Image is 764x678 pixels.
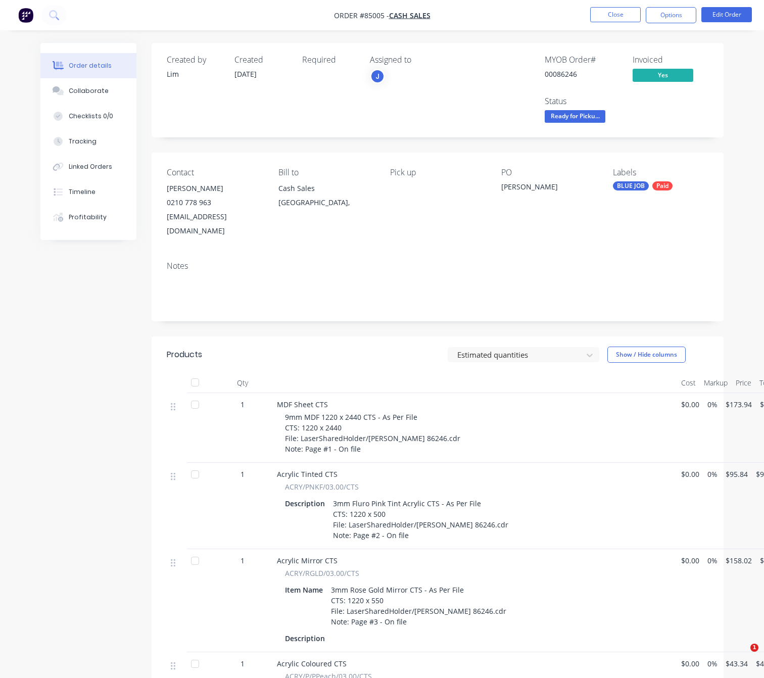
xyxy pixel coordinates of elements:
[681,555,699,566] span: $0.00
[69,213,107,222] div: Profitability
[40,104,136,129] button: Checklists 0/0
[285,583,327,597] div: Item Name
[285,412,460,454] span: 9mm MDF 1220 x 2440 CTS - As Per File CTS: 1220 x 2440 File: LaserSharedHolder/[PERSON_NAME] 8624...
[389,11,431,20] a: Cash Sales
[285,568,359,578] span: ACRY/RGLD/03.00/CTS
[167,261,708,271] div: Notes
[590,7,641,22] button: Close
[545,69,620,79] div: 00086246
[327,583,510,629] div: 3mm Rose Gold Mirror CTS - As Per File CTS: 1220 x 550 File: LaserSharedHolder/[PERSON_NAME] 8624...
[545,110,605,123] span: Ready for Picku...
[707,555,718,566] span: 0%
[278,181,374,214] div: Cash Sales[GEOGRAPHIC_DATA],
[700,373,732,393] div: Markup
[646,7,696,23] button: Options
[613,168,708,177] div: Labels
[726,658,748,669] span: $43.34
[40,154,136,179] button: Linked Orders
[277,659,347,668] span: Acrylic Coloured CTS
[277,400,328,409] span: MDF Sheet CTS
[277,469,338,479] span: Acrylic Tinted CTS
[69,86,109,95] div: Collaborate
[69,61,112,70] div: Order details
[40,205,136,230] button: Profitability
[726,469,748,479] span: $95.84
[370,69,385,84] button: J
[285,496,329,511] div: Description
[329,496,512,543] div: 3mm Fluro Pink Tint Acrylic CTS - As Per File CTS: 1220 x 500 File: LaserSharedHolder/[PERSON_NAM...
[726,399,752,410] span: $173.94
[167,69,222,79] div: Lim
[278,168,374,177] div: Bill to
[501,181,597,196] div: [PERSON_NAME]
[40,129,136,154] button: Tracking
[681,399,699,410] span: $0.00
[40,179,136,205] button: Timeline
[241,469,245,479] span: 1
[167,55,222,65] div: Created by
[633,69,693,81] span: Yes
[613,181,649,190] div: BLUE JOB
[278,196,374,210] div: [GEOGRAPHIC_DATA],
[652,181,673,190] div: Paid
[732,373,755,393] div: Price
[234,55,290,65] div: Created
[241,555,245,566] span: 1
[545,55,620,65] div: MYOB Order #
[241,399,245,410] span: 1
[212,373,273,393] div: Qty
[726,555,752,566] span: $158.02
[167,181,262,238] div: [PERSON_NAME]0210 778 963[EMAIL_ADDRESS][DOMAIN_NAME]
[701,7,752,22] button: Edit Order
[681,658,699,669] span: $0.00
[707,399,718,410] span: 0%
[278,181,374,196] div: Cash Sales
[285,481,359,492] span: ACRY/PNKF/03.00/CTS
[40,53,136,78] button: Order details
[285,631,329,646] div: Description
[18,8,33,23] img: Factory
[750,644,758,652] span: 1
[730,644,754,668] iframe: Intercom live chat
[167,210,262,238] div: [EMAIL_ADDRESS][DOMAIN_NAME]
[302,55,358,65] div: Required
[677,373,700,393] div: Cost
[69,187,96,197] div: Timeline
[545,96,620,106] div: Status
[40,78,136,104] button: Collaborate
[167,181,262,196] div: [PERSON_NAME]
[241,658,245,669] span: 1
[69,112,113,121] div: Checklists 0/0
[167,349,202,361] div: Products
[607,347,686,363] button: Show / Hide columns
[633,55,708,65] div: Invoiced
[501,168,597,177] div: PO
[334,11,389,20] span: Order #85005 -
[69,137,97,146] div: Tracking
[681,469,699,479] span: $0.00
[390,168,486,177] div: Pick up
[277,556,338,565] span: Acrylic Mirror CTS
[69,162,112,171] div: Linked Orders
[167,196,262,210] div: 0210 778 963
[370,55,471,65] div: Assigned to
[545,110,605,125] button: Ready for Picku...
[167,168,262,177] div: Contact
[707,469,718,479] span: 0%
[707,658,718,669] span: 0%
[234,69,257,79] span: [DATE]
